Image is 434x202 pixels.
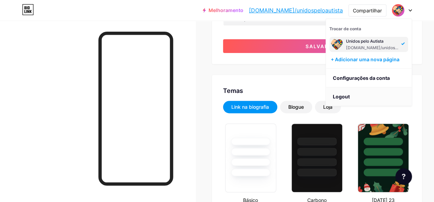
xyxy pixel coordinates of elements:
font: Melhoramento [209,8,243,13]
li: Logout [326,87,412,106]
a: [DOMAIN_NAME]/unidospeloautista [249,6,343,14]
div: Blogue [288,104,304,110]
div: Temas [223,86,411,95]
div: Link na biografia [231,104,269,110]
div: + Adicionar uma nova página [331,56,408,63]
div: Loja [323,104,332,110]
div: Unidos pelo Autista [346,39,399,44]
img: unidospeloautista [331,38,343,51]
button: Salvar [223,39,411,53]
span: Salvar [306,43,328,49]
a: Configurações da conta [326,69,412,87]
div: [DOMAIN_NAME]/unidospeloautista [346,45,399,51]
div: Compartilhar [353,7,382,14]
img: unidospeloautista [393,5,404,16]
span: Trocar de conta [329,26,361,31]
